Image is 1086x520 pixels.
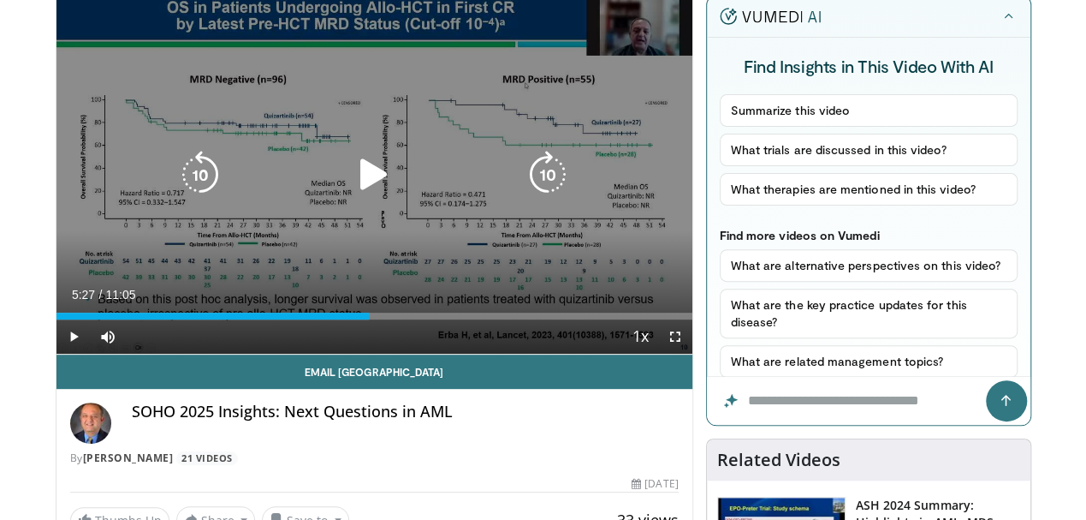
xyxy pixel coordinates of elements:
[99,288,103,302] span: /
[56,313,692,320] div: Progress Bar
[624,320,658,354] button: Playback Rate
[105,288,135,302] span: 11:05
[70,403,111,444] img: Avatar
[72,288,95,302] span: 5:27
[720,289,1018,338] button: What are the key practice updates for this disease?
[717,450,840,470] h4: Related Videos
[132,403,679,421] h4: SOHO 2025 Insights: Next Questions in AML
[176,451,239,466] a: 21 Videos
[720,345,1018,378] button: What are related management topics?
[83,451,174,465] a: [PERSON_NAME]
[720,55,1018,77] h4: Find Insights in This Video With AI
[56,320,91,354] button: Play
[720,8,821,25] img: vumedi-ai-logo.v2.svg
[91,320,125,354] button: Mute
[720,249,1018,282] button: What are alternative perspectives on this video?
[720,173,1018,206] button: What therapies are mentioned in this video?
[720,134,1018,166] button: What trials are discussed in this video?
[658,320,692,354] button: Fullscreen
[707,377,1030,425] input: Question for the AI
[632,476,678,492] div: [DATE]
[720,228,1018,242] p: Find more videos on Vumedi
[56,355,692,389] a: Email [GEOGRAPHIC_DATA]
[70,451,679,466] div: By
[720,94,1018,127] button: Summarize this video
